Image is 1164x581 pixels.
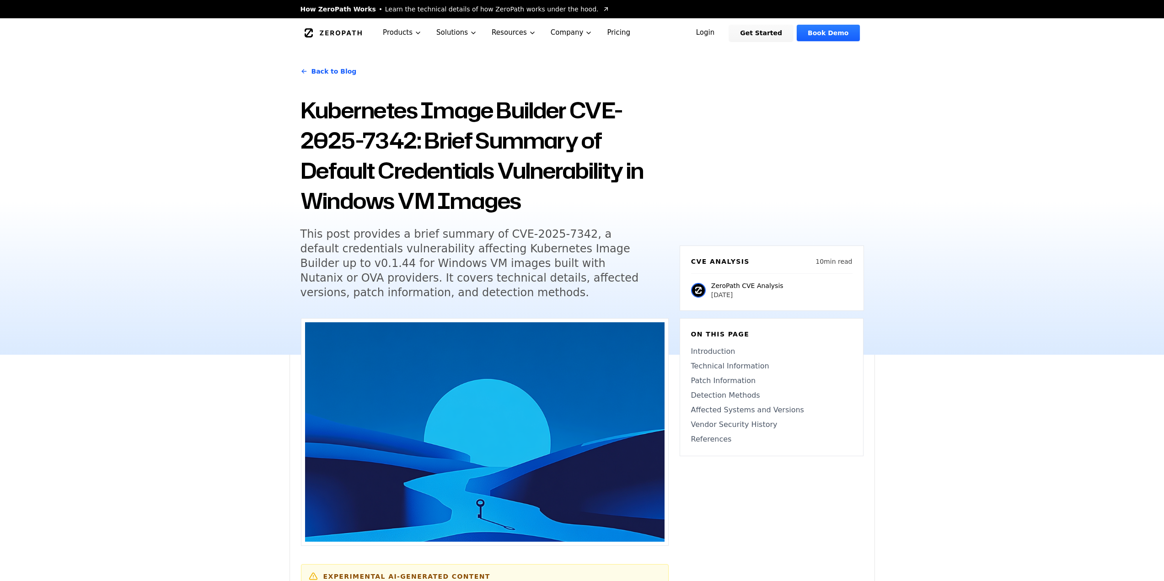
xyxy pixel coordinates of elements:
[691,283,706,298] img: ZeroPath CVE Analysis
[691,405,852,416] a: Affected Systems and Versions
[691,390,852,401] a: Detection Methods
[711,281,783,290] p: ZeroPath CVE Analysis
[711,290,783,299] p: [DATE]
[691,257,750,266] h6: CVE Analysis
[600,18,638,47] a: Pricing
[375,18,429,47] button: Products
[300,95,669,216] h1: Kubernetes Image Builder CVE-2025-7342: Brief Summary of Default Credentials Vulnerability in Win...
[290,18,875,47] nav: Global
[691,361,852,372] a: Technical Information
[691,419,852,430] a: Vendor Security History
[300,5,610,14] a: How ZeroPath WorksLearn the technical details of how ZeroPath works under the hood.
[300,227,652,300] h5: This post provides a brief summary of CVE-2025-7342, a default credentials vulnerability affectin...
[484,18,543,47] button: Resources
[797,25,859,41] a: Book Demo
[691,375,852,386] a: Patch Information
[385,5,599,14] span: Learn the technical details of how ZeroPath works under the hood.
[300,59,357,84] a: Back to Blog
[691,346,852,357] a: Introduction
[429,18,484,47] button: Solutions
[543,18,600,47] button: Company
[815,257,852,266] p: 10 min read
[305,322,665,542] img: Kubernetes Image Builder CVE-2025-7342: Brief Summary of Default Credentials Vulnerability in Win...
[323,572,661,581] h6: Experimental AI-Generated Content
[729,25,793,41] a: Get Started
[691,330,852,339] h6: On this page
[300,5,376,14] span: How ZeroPath Works
[691,434,852,445] a: References
[685,25,726,41] a: Login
